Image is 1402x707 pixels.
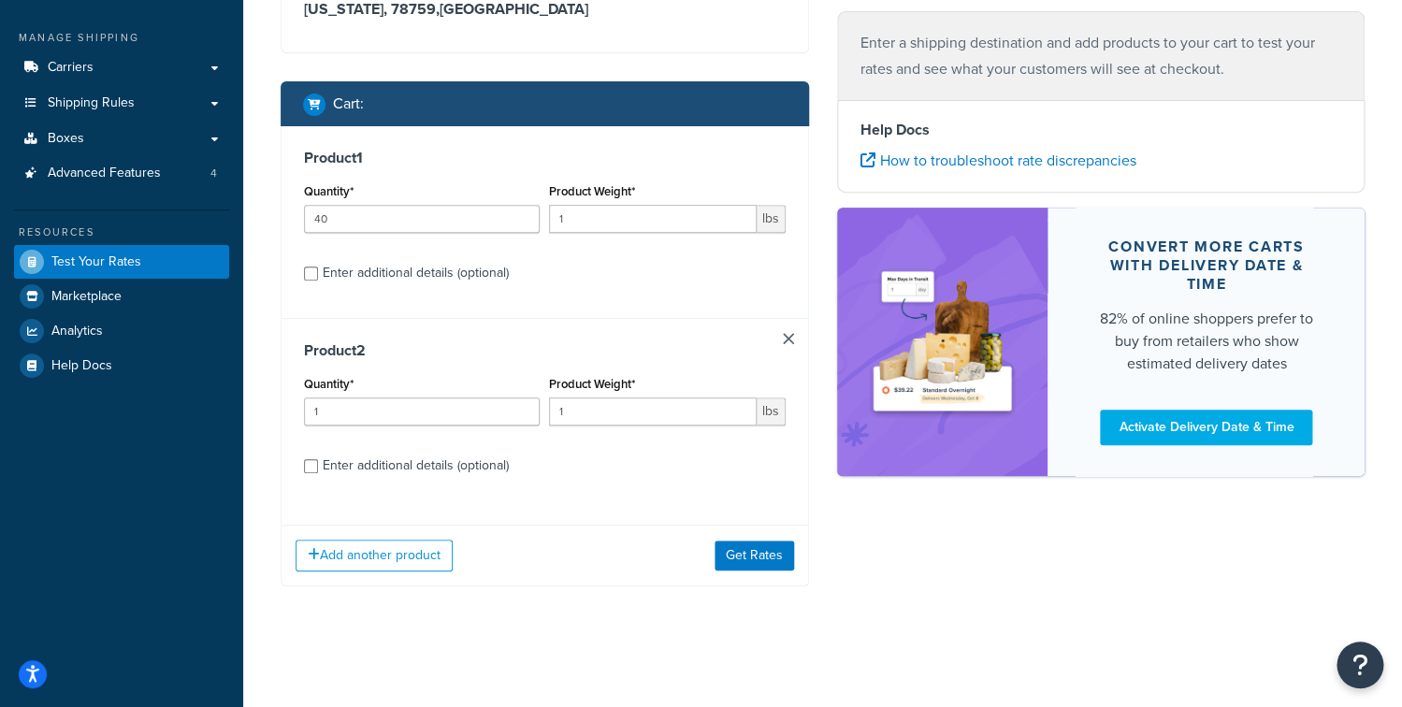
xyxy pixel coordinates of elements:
input: Enter additional details (optional) [304,459,318,473]
input: 0.0 [304,397,540,426]
button: Open Resource Center [1337,642,1383,688]
span: Boxes [48,131,84,147]
a: Help Docs [14,349,229,382]
span: Test Your Rates [51,254,141,270]
span: Analytics [51,324,103,339]
a: Test Your Rates [14,245,229,279]
span: 4 [210,166,217,181]
span: Advanced Features [48,166,161,181]
a: Analytics [14,314,229,348]
a: Marketplace [14,280,229,313]
div: Manage Shipping [14,30,229,46]
div: Enter additional details (optional) [323,260,509,286]
label: Product Weight* [549,377,635,391]
h3: Product 1 [304,149,786,167]
h4: Help Docs [860,119,1342,141]
a: Carriers [14,50,229,85]
span: Shipping Rules [48,95,135,111]
a: Boxes [14,122,229,156]
span: Carriers [48,60,94,76]
button: Add another product [296,540,453,571]
a: How to troubleshoot rate discrepancies [860,150,1136,171]
div: 82% of online shoppers prefer to buy from retailers who show estimated delivery dates [1092,308,1320,375]
div: Enter additional details (optional) [323,453,509,479]
label: Quantity* [304,377,354,391]
input: Enter additional details (optional) [304,267,318,281]
p: Enter a shipping destination and add products to your cart to test your rates and see what your c... [860,30,1342,82]
span: lbs [757,205,786,233]
img: feature-image-ddt-36eae7f7280da8017bfb280eaccd9c446f90b1fe08728e4019434db127062ab4.png [865,236,1020,447]
li: Advanced Features [14,156,229,191]
button: Get Rates [715,541,794,570]
label: Product Weight* [549,184,635,198]
h2: Cart : [333,95,364,112]
div: Resources [14,224,229,240]
input: 0.0 [304,205,540,233]
span: Help Docs [51,358,112,374]
a: Remove Item [783,333,794,344]
span: lbs [757,397,786,426]
input: 0.00 [549,397,756,426]
div: Convert more carts with delivery date & time [1092,238,1320,294]
a: Advanced Features4 [14,156,229,191]
a: Shipping Rules [14,86,229,121]
span: Marketplace [51,289,122,305]
input: 0.00 [549,205,756,233]
h3: Product 2 [304,341,786,360]
label: Quantity* [304,184,354,198]
a: Activate Delivery Date & Time [1100,410,1312,445]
